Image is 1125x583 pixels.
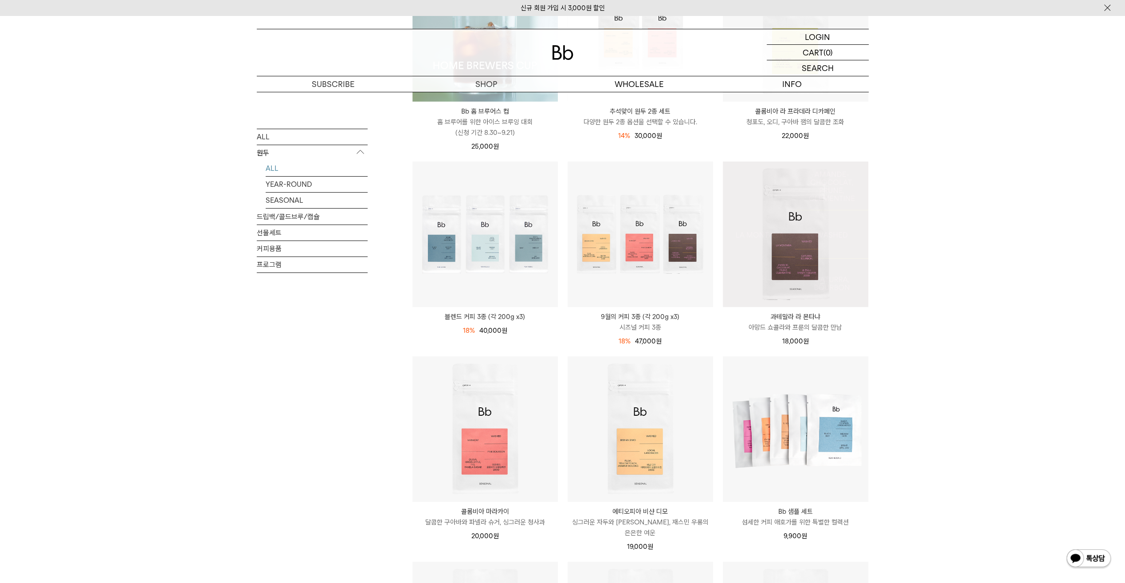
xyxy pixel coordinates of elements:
[803,45,823,60] p: CART
[635,337,662,345] span: 47,000
[627,543,653,551] span: 19,000
[723,322,868,333] p: 아망드 쇼콜라와 프룬의 달콤한 만남
[782,337,809,345] span: 18,000
[723,162,868,307] a: 과테말라 라 몬타냐
[412,517,558,528] p: 달콤한 구아바와 파넬라 슈거, 싱그러운 청사과
[723,311,868,322] p: 과테말라 라 몬타냐
[1066,548,1112,570] img: 카카오톡 채널 1:1 채팅 버튼
[257,76,410,92] a: SUBSCRIBE
[784,532,807,540] span: 9,900
[568,311,713,322] p: 9월의 커피 3종 (각 200g x3)
[568,162,713,307] img: 9월의 커피 3종 (각 200g x3)
[802,60,834,76] p: SEARCH
[716,76,869,92] p: INFO
[801,532,807,540] span: 원
[723,106,868,117] p: 콜롬비아 라 프라데라 디카페인
[767,29,869,45] a: LOGIN
[656,337,662,345] span: 원
[471,532,499,540] span: 20,000
[493,532,499,540] span: 원
[521,4,605,12] a: 신규 회원 가입 시 3,000원 할인
[493,142,499,150] span: 원
[723,311,868,333] a: 과테말라 라 몬타냐 아망드 쇼콜라와 프룬의 달콤한 만남
[568,506,713,517] p: 에티오피아 비샨 디모
[410,76,563,92] a: SHOP
[463,325,475,336] div: 18%
[412,117,558,138] p: 홈 브루어를 위한 아이스 브루잉 대회 (신청 기간 8.30~9.21)
[805,29,830,44] p: LOGIN
[471,142,499,150] span: 25,000
[782,132,809,140] span: 22,000
[723,506,868,528] a: Bb 샘플 세트 섬세한 커피 애호가를 위한 특별한 컬렉션
[412,356,558,502] img: 콜롬비아 마라카이
[723,117,868,127] p: 청포도, 오디, 구아바 잼의 달콤한 조화
[647,543,653,551] span: 원
[257,145,368,161] p: 원두
[803,337,809,345] span: 원
[568,311,713,333] a: 9월의 커피 3종 (각 200g x3) 시즈널 커피 3종
[723,106,868,127] a: 콜롬비아 라 프라데라 디카페인 청포도, 오디, 구아바 잼의 달콤한 조화
[479,327,507,335] span: 40,000
[568,506,713,538] a: 에티오피아 비샨 디모 싱그러운 자두와 [PERSON_NAME], 재스민 우롱의 은은한 여운
[257,225,368,240] a: 선물세트
[257,241,368,256] a: 커피용품
[257,257,368,272] a: 프로그램
[723,517,868,528] p: 섬세한 커피 애호가를 위한 특별한 컬렉션
[552,45,573,60] img: 로고
[266,161,368,176] a: ALL
[257,129,368,145] a: ALL
[266,193,368,208] a: SEASONAL
[412,106,558,117] p: Bb 홈 브루어스 컵
[568,356,713,502] img: 에티오피아 비샨 디모
[656,132,662,140] span: 원
[618,130,630,141] div: 14%
[412,506,558,517] p: 콜롬비아 마라카이
[568,106,713,117] p: 추석맞이 원두 2종 세트
[723,506,868,517] p: Bb 샘플 세트
[257,209,368,225] a: 드립백/콜드브루/캡슐
[412,162,558,307] img: 블렌드 커피 3종 (각 200g x3)
[619,336,631,347] div: 18%
[412,106,558,138] a: Bb 홈 브루어스 컵 홈 브루어를 위한 아이스 브루잉 대회(신청 기간 8.30~9.21)
[568,517,713,538] p: 싱그러운 자두와 [PERSON_NAME], 재스민 우롱의 은은한 여운
[635,132,662,140] span: 30,000
[568,117,713,127] p: 다양한 원두 2종 옵션을 선택할 수 있습니다.
[563,76,716,92] p: WHOLESALE
[767,45,869,60] a: CART (0)
[568,322,713,333] p: 시즈널 커피 3종
[823,45,833,60] p: (0)
[412,311,558,322] a: 블렌드 커피 3종 (각 200g x3)
[723,356,868,502] img: Bb 샘플 세트
[568,106,713,127] a: 추석맞이 원두 2종 세트 다양한 원두 2종 옵션을 선택할 수 있습니다.
[723,162,868,307] img: 1000000483_add2_049.png
[502,327,507,335] span: 원
[803,132,809,140] span: 원
[412,506,558,528] a: 콜롬비아 마라카이 달콤한 구아바와 파넬라 슈거, 싱그러운 청사과
[266,177,368,192] a: YEAR-ROUND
